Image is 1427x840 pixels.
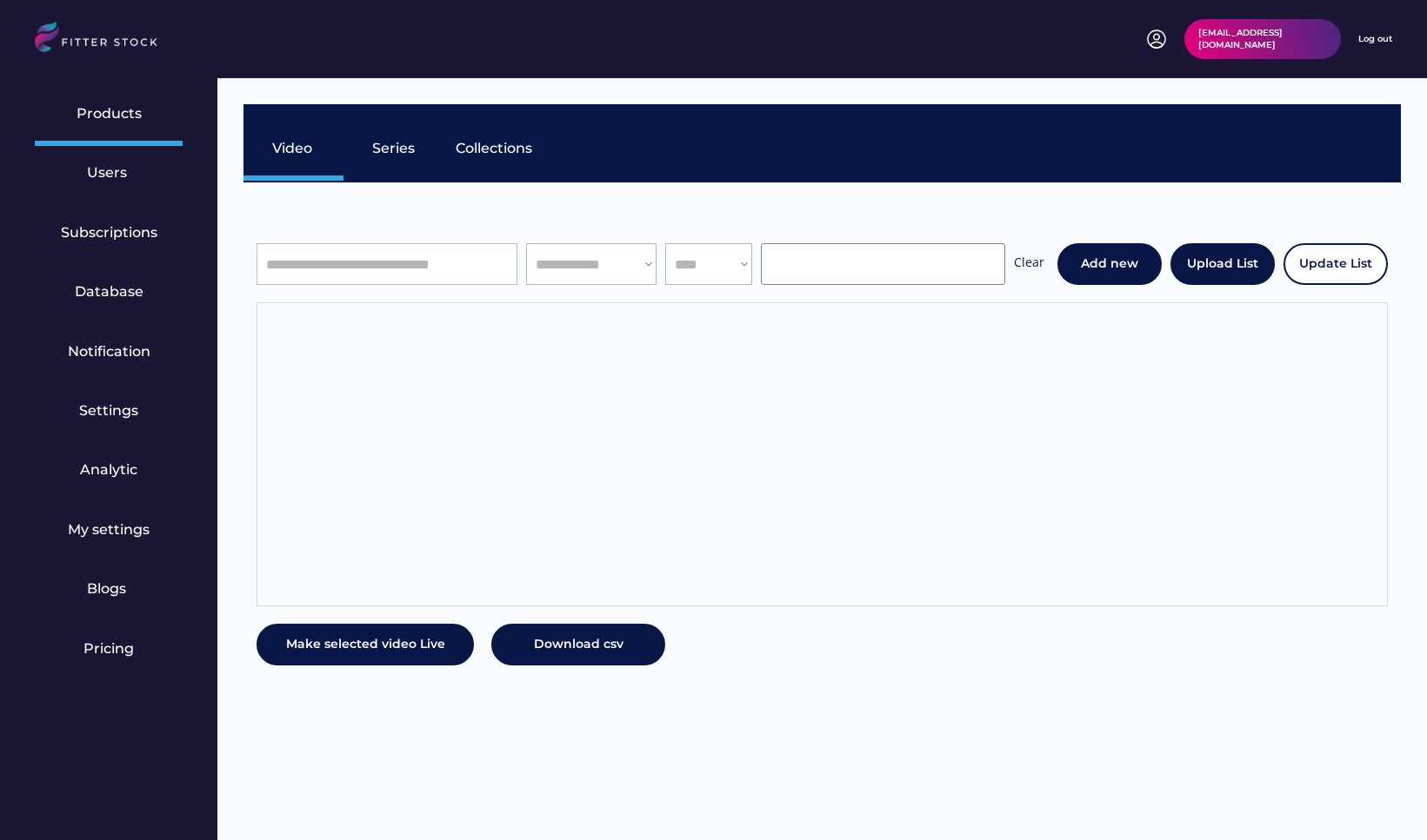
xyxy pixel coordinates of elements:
div: Users [87,163,130,182]
div: Video [272,139,316,158]
div: Clear [1014,254,1044,275]
div: Database [75,282,143,301]
div: Settings [79,401,138,420]
div: [EMAIL_ADDRESS][DOMAIN_NAME] [1198,27,1327,51]
img: profile-circle.svg [1146,29,1167,50]
button: Update List [1284,243,1388,285]
button: Upload List [1170,243,1275,285]
div: Blogs [87,579,130,599]
div: My settings [68,520,150,539]
div: Products [77,104,142,123]
div: Series [372,139,416,158]
img: LOGO.svg [35,22,172,57]
button: Add new [1057,243,1162,285]
div: Collections [456,139,532,158]
div: Analytic [80,460,137,480]
div: Pricing [83,639,134,658]
div: Subscriptions [61,223,157,242]
button: Download csv [491,624,665,665]
button: Make selected video Live [257,624,474,665]
div: Log out [1358,33,1392,45]
div: Notification [68,342,150,361]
